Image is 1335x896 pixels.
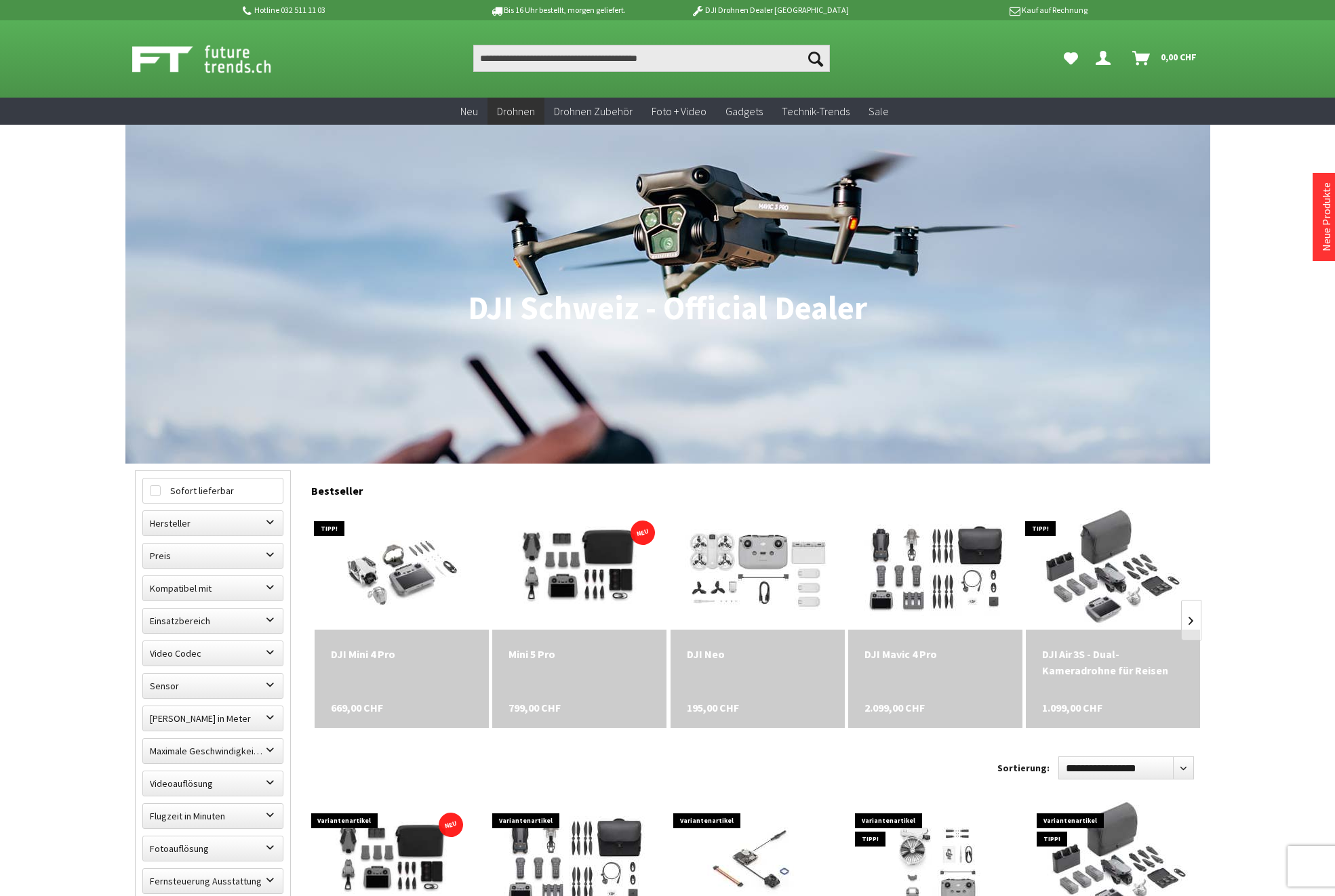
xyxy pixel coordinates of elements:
span: Gadgets [725,104,763,118]
img: DJI Mavic 4 Pro [854,508,1016,630]
a: DJI Neo 195,00 CHF [687,646,829,662]
img: Mini 5 Pro [492,510,666,626]
img: Shop Futuretrends - zur Startseite wechseln [132,42,301,76]
label: Fotoauflösung [143,836,283,861]
p: Hotline 032 511 11 03 [241,2,452,18]
img: DJI Air 3S - Dual-Kameradrohne für Reisen [1041,508,1185,630]
label: Flugzeit in Minuten [143,804,283,828]
input: Produkt, Marke, Kategorie, EAN, Artikelnummer… [473,45,830,72]
span: Neu [460,104,478,118]
a: DJI Air 3S - Dual-Kameradrohne für Reisen 1.099,00 CHF [1042,646,1184,678]
div: DJI Air 3S - Dual-Kameradrohne für Reisen [1042,646,1184,678]
a: Warenkorb [1127,45,1203,72]
p: Kauf auf Rechnung [876,2,1088,18]
label: Sensor [143,674,283,698]
span: 195,00 CHF [687,699,739,716]
img: DJI Mini 4 Pro [325,508,478,630]
a: Dein Konto [1090,45,1121,72]
span: 2.099,00 CHF [864,699,925,716]
a: Gadgets [716,98,772,125]
a: Neu [451,98,487,125]
label: Einsatzbereich [143,609,283,633]
a: DJI Mini 4 Pro 669,00 CHF [331,646,473,662]
span: 669,00 CHF [331,699,383,716]
button: Suchen [801,45,830,72]
a: DJI Mavic 4 Pro 2.099,00 CHF [864,646,1006,662]
a: Mini 5 Pro 799,00 CHF [509,646,650,662]
h1: DJI Schweiz - Official Dealer [135,291,1201,325]
span: Technik-Trends [782,104,850,118]
label: Videoauflösung [143,771,283,796]
label: Maximale Flughöhe in Meter [143,706,283,731]
span: Foto + Video [652,104,706,118]
span: 1.099,00 CHF [1042,699,1102,716]
span: Drohnen Zubehör [554,104,633,118]
div: DJI Mavic 4 Pro [864,646,1006,662]
a: Drohnen Zubehör [544,98,642,125]
span: 0,00 CHF [1161,46,1197,68]
label: Sortierung: [997,757,1050,779]
p: DJI Drohnen Dealer [GEOGRAPHIC_DATA] [664,2,875,18]
span: Sale [869,104,889,118]
label: Hersteller [143,511,283,535]
label: Sofort lieferbar [143,478,283,503]
div: Mini 5 Pro [509,646,650,662]
span: Drohnen [497,104,535,118]
a: Technik-Trends [772,98,859,125]
label: Video Codec [143,641,283,666]
p: Bis 16 Uhr bestellt, morgen geliefert. [452,2,664,18]
div: DJI Mini 4 Pro [331,646,473,662]
div: Bestseller [311,470,1201,504]
a: Neue Produkte [1319,182,1333,251]
label: Fernsteuerung Ausstattung [143,869,283,893]
a: Drohnen [487,98,544,125]
label: Kompatibel mit [143,576,283,600]
div: DJI Neo [687,646,829,662]
a: Meine Favoriten [1057,45,1085,72]
a: Foto + Video [642,98,716,125]
span: 799,00 CHF [509,699,561,716]
label: Maximale Geschwindigkeit in km/h [143,739,283,763]
label: Preis [143,544,283,568]
a: Sale [859,98,898,125]
img: DJI Neo [685,508,830,630]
